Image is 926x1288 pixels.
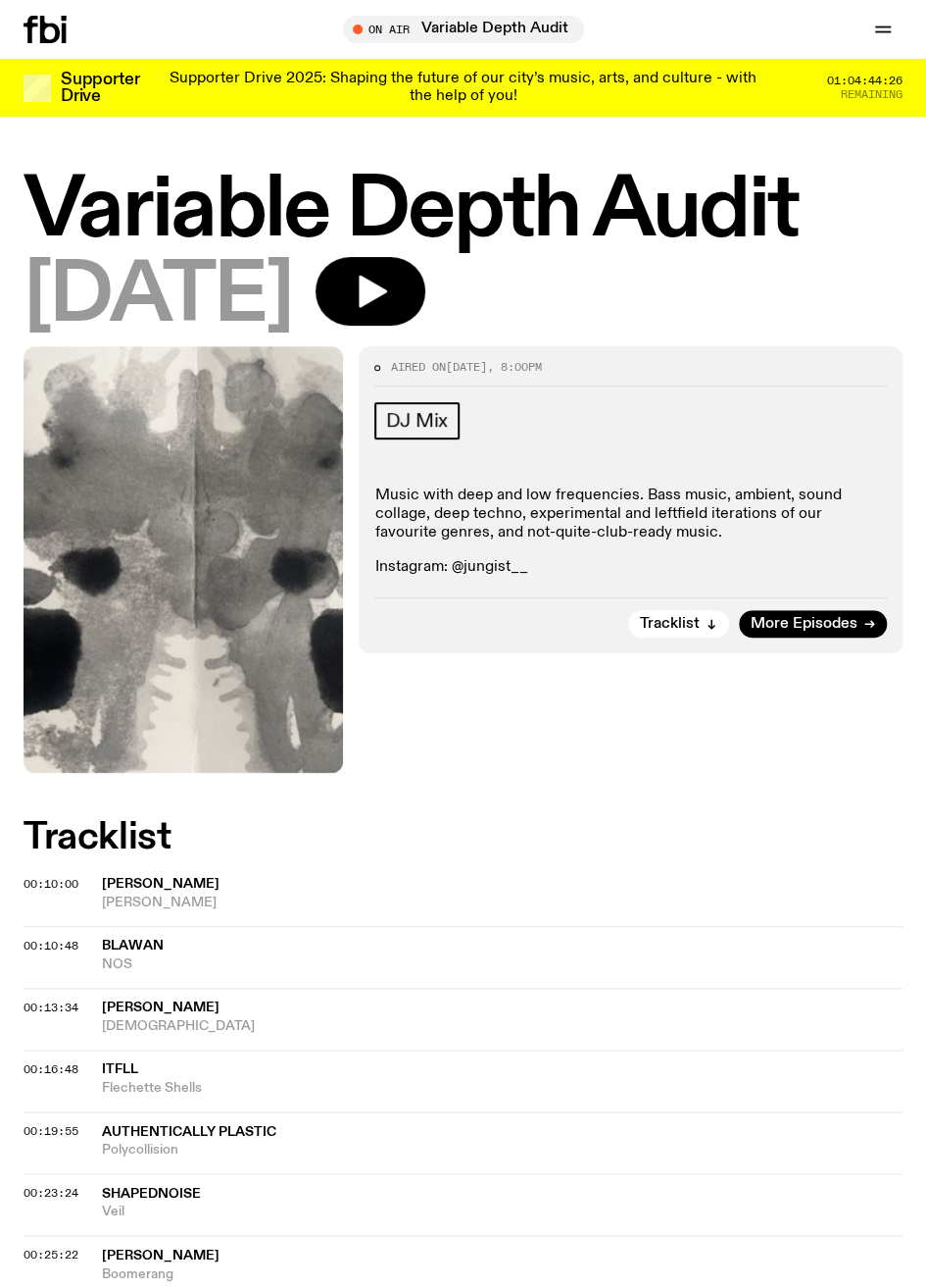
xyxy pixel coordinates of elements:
span: Polycollision [102,1141,902,1159]
span: Aired on [390,359,445,375]
h2: Tracklist [24,820,902,855]
span: 00:23:24 [24,1185,78,1201]
button: 00:13:34 [24,1003,78,1013]
span: Veil [102,1203,902,1221]
span: [DATE] [445,359,486,375]
a: DJ Mix [374,402,460,439]
span: [PERSON_NAME] [102,1249,219,1262]
span: Blawan [102,939,164,953]
h3: Supporter Drive [61,72,139,105]
h1: Variable Depth Audit [24,172,902,251]
button: 00:10:48 [24,941,78,952]
span: [DATE] [24,257,292,336]
a: More Episodes [739,610,887,638]
span: [PERSON_NAME] [102,877,219,891]
button: Tracklist [628,610,729,638]
button: 00:23:24 [24,1188,78,1199]
span: 00:16:48 [24,1061,78,1077]
span: Shapednoise [102,1187,201,1201]
span: , 8:00pm [486,359,541,375]
span: 00:10:00 [24,876,78,892]
button: 00:10:00 [24,879,78,890]
span: More Episodes [751,617,857,632]
button: 00:16:48 [24,1064,78,1075]
img: A black and white Rorschach [24,346,343,773]
span: Authentically Plastic [102,1125,276,1139]
span: Flechette Shells [102,1079,902,1098]
span: 01:04:44:26 [827,76,902,86]
span: [PERSON_NAME] [102,1001,219,1014]
span: Boomerang [102,1265,902,1284]
p: Music with deep and low frequencies. Bass music, ambient, sound collage, deep techno, experimenta... [374,487,887,543]
span: NOS [102,955,902,974]
span: [DEMOGRAPHIC_DATA] [102,1017,902,1036]
span: DJ Mix [386,410,448,432]
span: [PERSON_NAME] [102,894,902,912]
span: 00:19:55 [24,1123,78,1139]
p: Instagram: @jungist__ [374,558,887,577]
span: 00:25:22 [24,1247,78,1262]
button: 00:25:22 [24,1250,78,1261]
span: Remaining [841,89,902,100]
p: Supporter Drive 2025: Shaping the future of our city’s music, arts, and culture - with the help o... [165,71,761,105]
span: Itfll [102,1062,138,1076]
button: 00:19:55 [24,1126,78,1137]
span: 00:13:34 [24,1000,78,1015]
span: 00:10:48 [24,938,78,953]
span: Tracklist [640,617,700,632]
button: On AirVariable Depth Audit [343,16,584,43]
